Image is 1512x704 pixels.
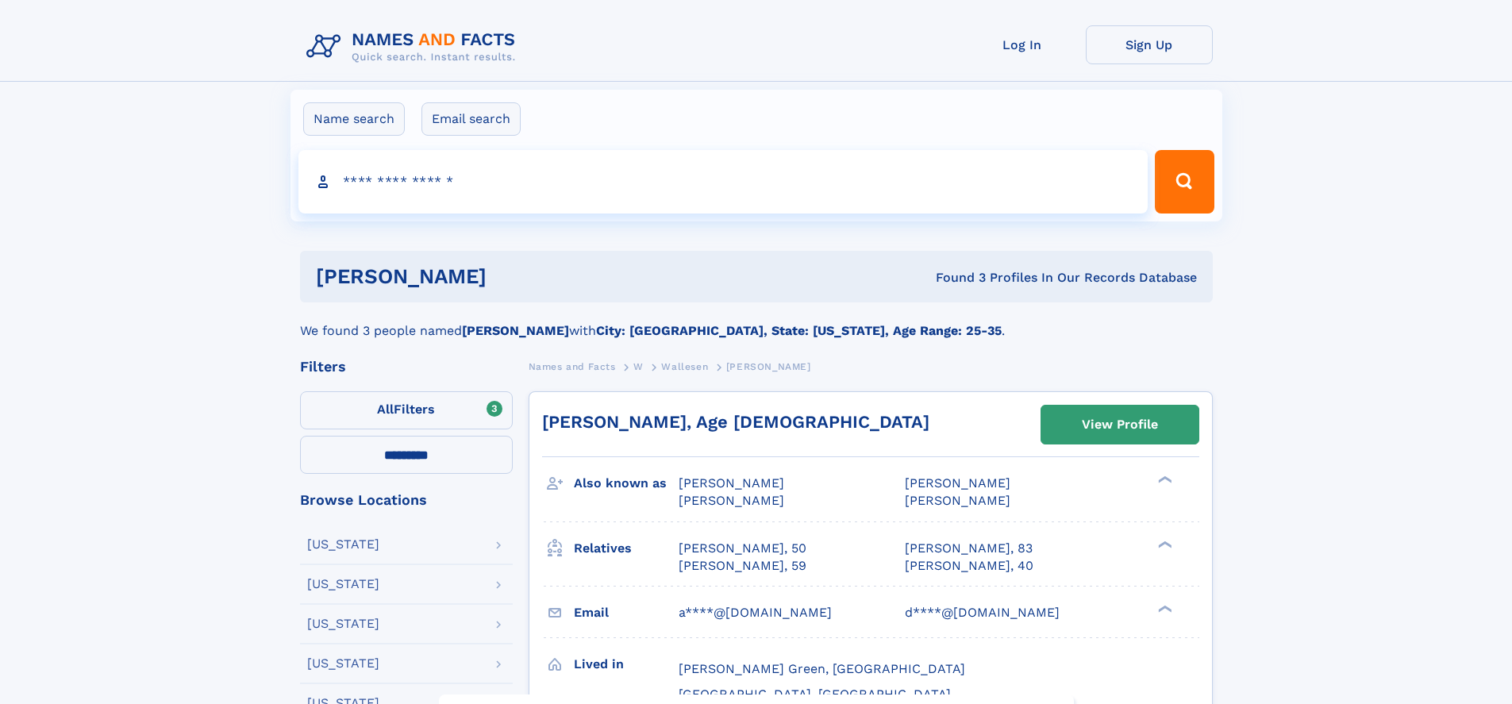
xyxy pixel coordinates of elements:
[679,687,951,702] span: [GEOGRAPHIC_DATA], [GEOGRAPHIC_DATA]
[300,302,1213,340] div: We found 3 people named with .
[726,361,811,372] span: [PERSON_NAME]
[711,269,1197,287] div: Found 3 Profiles In Our Records Database
[307,617,379,630] div: [US_STATE]
[679,557,806,575] a: [PERSON_NAME], 59
[679,475,784,490] span: [PERSON_NAME]
[679,661,965,676] span: [PERSON_NAME] Green, [GEOGRAPHIC_DATA]
[1155,150,1214,214] button: Search Button
[574,535,679,562] h3: Relatives
[303,102,405,136] label: Name search
[574,651,679,678] h3: Lived in
[1041,406,1198,444] a: View Profile
[679,540,806,557] a: [PERSON_NAME], 50
[300,360,513,374] div: Filters
[542,412,929,432] a: [PERSON_NAME], Age [DEMOGRAPHIC_DATA]
[596,323,1002,338] b: City: [GEOGRAPHIC_DATA], State: [US_STATE], Age Range: 25-35
[300,391,513,429] label: Filters
[661,361,708,372] span: Wallesen
[298,150,1148,214] input: search input
[1154,603,1173,614] div: ❯
[905,540,1033,557] a: [PERSON_NAME], 83
[307,657,379,670] div: [US_STATE]
[1086,25,1213,64] a: Sign Up
[1154,539,1173,549] div: ❯
[633,361,644,372] span: W
[905,493,1010,508] span: [PERSON_NAME]
[300,493,513,507] div: Browse Locations
[300,25,529,68] img: Logo Names and Facts
[661,356,708,376] a: Wallesen
[421,102,521,136] label: Email search
[959,25,1086,64] a: Log In
[462,323,569,338] b: [PERSON_NAME]
[316,267,711,287] h1: [PERSON_NAME]
[574,599,679,626] h3: Email
[905,557,1033,575] a: [PERSON_NAME], 40
[377,402,394,417] span: All
[679,493,784,508] span: [PERSON_NAME]
[1082,406,1158,443] div: View Profile
[633,356,644,376] a: W
[307,538,379,551] div: [US_STATE]
[529,356,616,376] a: Names and Facts
[1154,475,1173,485] div: ❯
[574,470,679,497] h3: Also known as
[307,578,379,591] div: [US_STATE]
[905,475,1010,490] span: [PERSON_NAME]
